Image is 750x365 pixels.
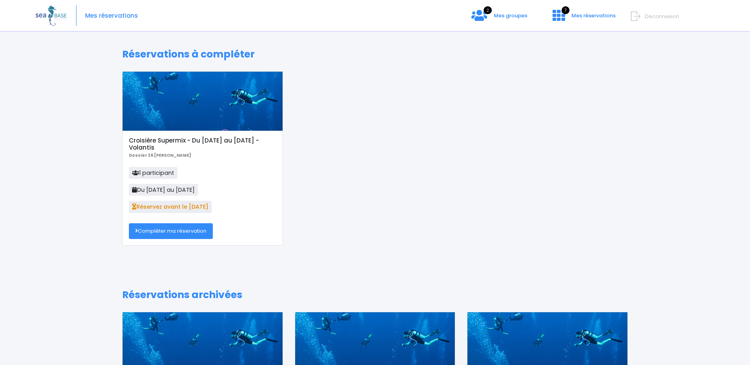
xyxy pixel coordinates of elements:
[465,15,534,22] a: 2 Mes groupes
[129,152,191,158] b: Dossier 26 [PERSON_NAME]
[129,201,212,213] span: Réservez avant le [DATE]
[129,223,213,239] a: Compléter ma réservation
[494,12,527,19] span: Mes groupes
[129,167,177,179] span: 1 participant
[546,15,620,22] a: 7 Mes réservations
[562,6,569,14] span: 7
[129,184,198,196] span: Du [DATE] au [DATE]
[122,289,628,301] h1: Réservations archivées
[129,137,276,151] h5: Croisière Supermix - Du [DATE] au [DATE] - Volantis
[571,12,616,19] span: Mes réservations
[484,6,492,14] span: 2
[122,48,628,60] h1: Réservations à compléter
[645,13,679,20] span: Déconnexion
